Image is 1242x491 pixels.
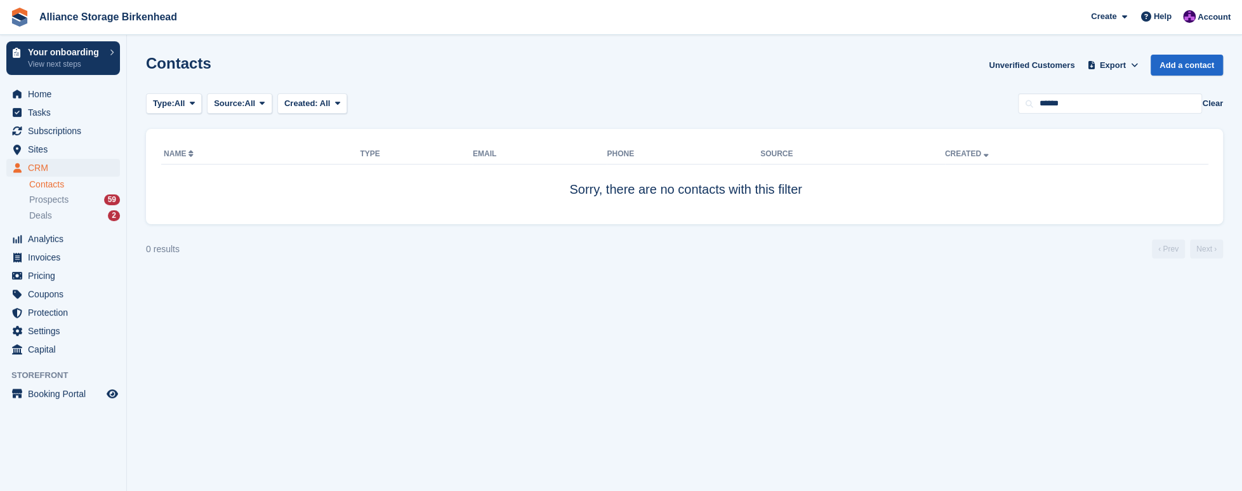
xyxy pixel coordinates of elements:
th: Phone [607,144,760,165]
button: Source: All [207,93,272,114]
th: Source [760,144,945,165]
img: Romilly Norton [1183,10,1196,23]
a: menu [6,322,120,340]
a: Your onboarding View next steps [6,41,120,75]
span: Create [1091,10,1116,23]
span: Invoices [28,248,104,266]
a: menu [6,248,120,266]
span: Sites [28,140,104,158]
span: Prospects [29,194,69,206]
a: Unverified Customers [984,55,1080,76]
a: menu [6,122,120,140]
th: Email [473,144,607,165]
span: Subscriptions [28,122,104,140]
span: Storefront [11,369,126,382]
a: menu [6,85,120,103]
button: Created: All [277,93,347,114]
div: 2 [108,210,120,221]
span: All [320,98,331,108]
a: menu [6,230,120,248]
span: Pricing [28,267,104,285]
span: Home [28,85,104,103]
a: Created [945,149,991,158]
a: menu [6,304,120,321]
th: Type [360,144,472,165]
a: menu [6,104,120,121]
button: Clear [1202,97,1223,110]
a: menu [6,385,120,403]
a: Name [164,149,196,158]
div: 0 results [146,243,180,256]
span: Source: [214,97,244,110]
span: Tasks [28,104,104,121]
p: Your onboarding [28,48,103,57]
span: CRM [28,159,104,177]
a: menu [6,267,120,285]
span: Deals [29,210,52,222]
span: Coupons [28,285,104,303]
span: Analytics [28,230,104,248]
span: Capital [28,340,104,358]
a: Next [1190,239,1223,259]
nav: Page [1149,239,1225,259]
a: Prospects 59 [29,193,120,206]
a: Preview store [105,386,120,401]
a: menu [6,285,120,303]
a: Alliance Storage Birkenhead [34,6,182,27]
span: Account [1198,11,1231,24]
a: menu [6,340,120,358]
a: Previous [1152,239,1185,259]
button: Export [1085,55,1140,76]
span: Protection [28,304,104,321]
a: menu [6,140,120,158]
h1: Contacts [146,55,211,72]
span: Help [1154,10,1172,23]
span: Sorry, there are no contacts with this filter [569,182,802,196]
span: Created: [284,98,318,108]
a: menu [6,159,120,177]
a: Deals 2 [29,209,120,222]
span: Settings [28,322,104,340]
a: Contacts [29,178,120,191]
span: Booking Portal [28,385,104,403]
p: View next steps [28,58,103,70]
div: 59 [104,194,120,205]
span: All [245,97,256,110]
span: Export [1100,59,1126,72]
span: All [175,97,185,110]
img: stora-icon-8386f47178a22dfd0bd8f6a31ec36ba5ce8667c1dd55bd0f319d3a0aa187defe.svg [10,8,29,27]
a: Add a contact [1151,55,1223,76]
button: Type: All [146,93,202,114]
span: Type: [153,97,175,110]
